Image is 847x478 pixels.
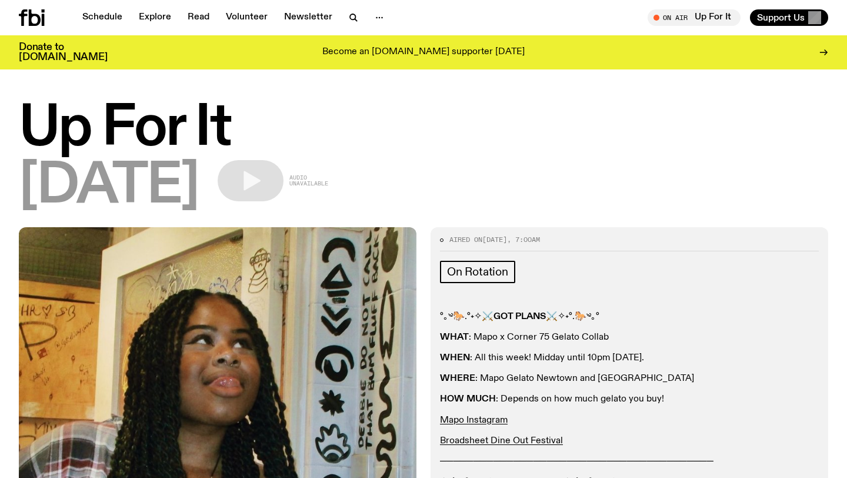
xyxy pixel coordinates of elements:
a: On Rotation [440,261,515,283]
span: Aired on [449,235,482,244]
p: : Mapo Gelato Newtown and [GEOGRAPHIC_DATA] [440,373,819,384]
strong: WHAT [440,333,469,342]
h1: Up For It [19,102,828,155]
a: Explore [132,9,178,26]
a: Read [181,9,216,26]
strong: WHERE [440,374,475,383]
p: Become an [DOMAIN_NAME] supporter [DATE] [322,47,525,58]
button: On AirUp For It [648,9,741,26]
span: On Rotation [447,265,508,278]
a: Broadsheet Dine Out Festival [440,436,563,446]
span: [DATE] [19,160,199,213]
strong: WHEN [440,353,470,363]
span: , 7:00am [507,235,540,244]
span: Audio unavailable [289,175,328,187]
a: Newsletter [277,9,339,26]
strong: MUCH [466,394,496,404]
p: ───────────────────────────────────────── [440,456,819,467]
h3: Donate to [DOMAIN_NAME] [19,42,108,62]
a: Mapo Instagram [440,416,508,425]
p: : All this week! Midday until 10pm [DATE]. [440,353,819,364]
span: Support Us [757,12,805,23]
button: Support Us [750,9,828,26]
strong: HOW [440,394,464,404]
a: Volunteer [219,9,275,26]
strong: GOT PLANS [493,312,546,321]
p: °｡༄🐎.°˖✧⚔️ ⚔️✧˖°.🐎༄｡° [440,311,819,323]
p: : Depends on how much gelato you buy! [440,394,819,405]
span: [DATE] [482,235,507,244]
a: Schedule [75,9,129,26]
p: : Mapo x Corner 75 Gelato Collab [440,332,819,343]
span: Tune in live [661,13,735,22]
